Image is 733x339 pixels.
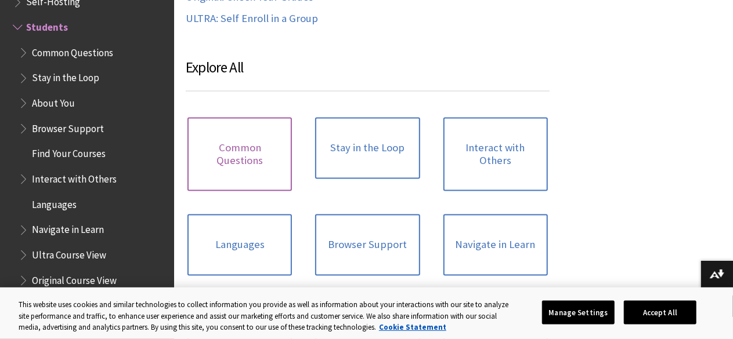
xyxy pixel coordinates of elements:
[32,220,104,236] span: Navigate in Learn
[187,118,292,191] a: Common Questions
[379,322,446,332] a: More information about your privacy, opens in a new tab
[187,214,292,276] a: Languages
[32,119,104,134] span: Browser Support
[315,214,420,276] a: Browser Support
[32,93,75,109] span: About You
[624,300,696,325] button: Accept All
[443,214,548,276] a: Navigate in Learn
[32,68,99,84] span: Stay in the Loop
[186,13,318,26] a: ULTRA: Self Enroll in a Group
[32,245,106,261] span: Ultra Course View
[32,144,106,160] span: Find Your Courses
[32,271,117,286] span: Original Course View
[315,118,420,179] a: Stay in the Loop
[26,17,68,33] span: Students
[32,169,117,185] span: Interact with Others
[32,43,113,59] span: Common Questions
[186,57,550,92] h3: Explore All
[32,195,77,210] span: Languages
[542,300,615,325] button: Manage Settings
[19,299,513,333] div: This website uses cookies and similar technologies to collect information you provide as well as ...
[443,118,548,191] a: Interact with Others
